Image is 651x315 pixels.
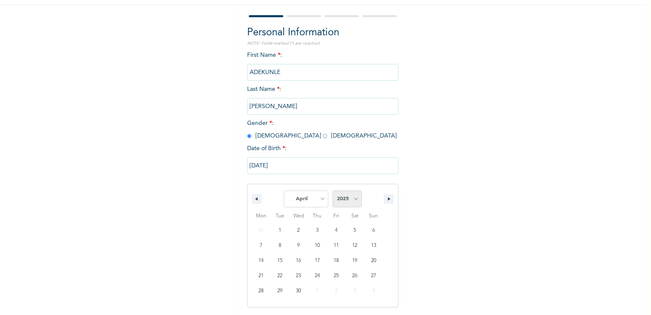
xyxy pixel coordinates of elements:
button: 20 [364,253,383,268]
button: 30 [289,283,308,299]
button: 6 [364,223,383,238]
span: Thu [308,209,327,223]
span: 5 [353,223,356,238]
input: DD-MM-YYYY [247,157,398,174]
span: 7 [260,238,262,253]
span: 25 [334,268,339,283]
button: 3 [308,223,327,238]
button: 12 [345,238,364,253]
span: 19 [352,253,357,268]
button: 22 [271,268,290,283]
button: 27 [364,268,383,283]
span: First Name : [247,52,398,75]
span: 17 [315,253,320,268]
button: 10 [308,238,327,253]
button: 2 [289,223,308,238]
span: Tue [271,209,290,223]
span: 26 [352,268,357,283]
button: 4 [327,223,345,238]
span: Date of Birth : [247,144,287,153]
span: 29 [277,283,282,299]
span: Gender : [DEMOGRAPHIC_DATA] [DEMOGRAPHIC_DATA] [247,120,397,139]
span: 12 [352,238,357,253]
button: 16 [289,253,308,268]
span: 22 [277,268,282,283]
button: 5 [345,223,364,238]
span: Last Name : [247,86,398,109]
span: 21 [258,268,264,283]
button: 17 [308,253,327,268]
span: 20 [371,253,376,268]
span: Mon [252,209,271,223]
span: 23 [296,268,301,283]
span: 9 [297,238,300,253]
span: 27 [371,268,376,283]
span: Sat [345,209,364,223]
button: 28 [252,283,271,299]
span: Wed [289,209,308,223]
button: 24 [308,268,327,283]
span: Fri [327,209,345,223]
input: Enter your last name [247,98,398,115]
span: 14 [258,253,264,268]
h2: Personal Information [247,25,398,40]
span: 15 [277,253,282,268]
span: 2 [297,223,300,238]
span: 3 [316,223,319,238]
button: 29 [271,283,290,299]
button: 19 [345,253,364,268]
span: 6 [372,223,375,238]
button: 13 [364,238,383,253]
span: 1 [279,223,281,238]
span: 4 [335,223,337,238]
span: 18 [334,253,339,268]
span: 30 [296,283,301,299]
span: 11 [334,238,339,253]
span: 16 [296,253,301,268]
span: 13 [371,238,376,253]
button: 18 [327,253,345,268]
button: 15 [271,253,290,268]
button: 8 [271,238,290,253]
button: 11 [327,238,345,253]
span: 28 [258,283,264,299]
span: 24 [315,268,320,283]
button: 1 [271,223,290,238]
button: 14 [252,253,271,268]
button: 23 [289,268,308,283]
span: 8 [279,238,281,253]
button: 26 [345,268,364,283]
input: Enter your first name [247,64,398,81]
span: 10 [315,238,320,253]
p: NOTE: Fields marked (*) are required [247,40,398,47]
span: Sun [364,209,383,223]
button: 25 [327,268,345,283]
button: 9 [289,238,308,253]
button: 7 [252,238,271,253]
button: 21 [252,268,271,283]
